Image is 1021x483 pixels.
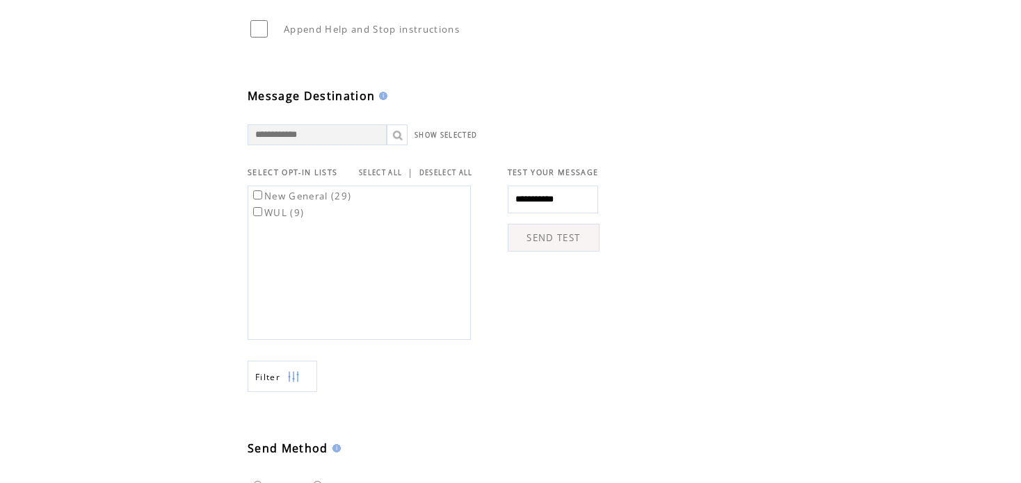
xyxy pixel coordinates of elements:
span: TEST YOUR MESSAGE [508,167,599,177]
span: Send Method [248,441,328,456]
input: WUL (9) [253,207,262,216]
img: help.gif [328,444,341,452]
input: New General (29) [253,190,262,199]
a: Filter [248,361,317,392]
img: help.gif [375,92,387,100]
a: SHOW SELECTED [415,131,477,140]
a: SEND TEST [508,224,600,252]
label: New General (29) [250,190,351,202]
span: Message Destination [248,88,375,104]
span: Append Help and Stop instructions [284,23,460,35]
a: SELECT ALL [359,168,402,177]
span: | [408,166,413,179]
label: WUL (9) [250,206,304,219]
a: DESELECT ALL [419,168,473,177]
img: filters.png [287,361,300,393]
span: SELECT OPT-IN LISTS [248,167,337,177]
span: Show filters [255,371,280,383]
